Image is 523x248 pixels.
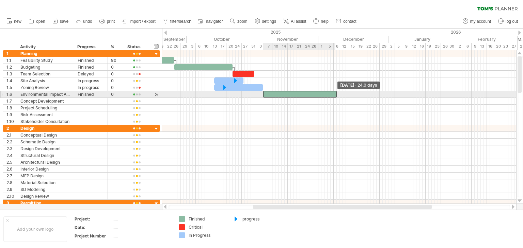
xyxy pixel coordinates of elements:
[113,233,171,239] div: ....
[127,43,145,50] div: Status
[318,43,334,50] div: 1 - 5
[6,57,17,64] div: 1.1
[189,224,226,230] div: Critical
[461,17,493,26] a: my account
[129,19,156,24] span: import / export
[20,159,70,165] div: Architectural Design
[502,43,518,50] div: 23 - 27
[487,43,502,50] div: 16 - 20
[180,43,196,50] div: 29 - 3
[20,118,70,125] div: Stakeholder Consultation
[20,77,70,84] div: Site Analysis
[165,43,180,50] div: 22-26
[6,186,17,193] div: 2.9
[60,19,68,24] span: save
[20,193,70,199] div: Design Review
[78,84,104,91] div: In progress
[20,84,70,91] div: Zoning Review
[6,145,17,152] div: 2.3
[111,77,121,84] div: 0
[111,57,121,64] div: 80
[20,50,70,57] div: Planning
[6,105,17,111] div: 1.8
[20,91,70,98] div: Environmental Impact Assessment
[5,17,23,26] a: new
[197,17,225,26] a: navigator
[6,98,17,104] div: 1.7
[226,43,242,50] div: 20-24
[120,17,158,26] a: import / export
[6,64,17,70] div: 1.2
[410,43,426,50] div: 12 - 16
[321,19,329,24] span: help
[75,225,112,230] div: Date:
[354,83,377,88] span: - 24.0 days
[257,43,272,50] div: 3 - 7
[395,43,410,50] div: 5 - 9
[20,111,70,118] div: Risk Assessment
[14,19,21,24] span: new
[441,43,456,50] div: 26-30
[111,91,121,98] div: 0
[20,179,70,186] div: Material Selection
[349,43,364,50] div: 15 - 19
[6,179,17,186] div: 2.8
[389,36,456,43] div: January 2026
[75,216,112,222] div: Project:
[20,57,70,64] div: Feasibility Study
[189,232,226,238] div: In Progress
[237,19,247,24] span: zoom
[6,71,17,77] div: 1.3
[78,77,104,84] div: In progress
[426,43,441,50] div: 19 - 23
[20,98,70,104] div: Concept Development
[20,105,70,111] div: Project Scheduling
[242,43,257,50] div: 27 - 31
[456,43,472,50] div: 2 - 6
[262,19,276,24] span: settings
[107,19,115,24] span: print
[20,71,70,77] div: Team Selection
[334,43,349,50] div: 8 - 12
[6,166,17,172] div: 2.6
[111,71,121,77] div: 0
[20,200,70,206] div: Permitting
[98,17,117,26] a: print
[189,216,226,222] div: Finished
[51,17,70,26] a: save
[20,145,70,152] div: Design Development
[496,17,520,26] a: log out
[337,82,380,89] div: [DATE]
[113,216,171,222] div: ....
[78,91,104,98] div: Finished
[291,19,306,24] span: AI assist
[253,17,278,26] a: settings
[196,43,211,50] div: 6 - 10
[20,139,70,145] div: Schematic Design
[6,77,17,84] div: 1.4
[113,225,171,230] div: ....
[20,173,70,179] div: MEP Design
[111,43,120,50] div: %
[228,17,249,26] a: zoom
[6,193,17,199] div: 2.10
[111,64,121,70] div: 0
[6,139,17,145] div: 2.2
[242,216,280,222] div: progress
[74,17,94,26] a: undo
[78,64,104,70] div: Finished
[6,118,17,125] div: 1.10
[282,17,308,26] a: AI assist
[334,17,359,26] a: contact
[6,50,17,57] div: 1
[6,111,17,118] div: 1.9
[456,36,518,43] div: February 2026
[20,125,70,131] div: Design
[36,19,45,24] span: open
[6,159,17,165] div: 2.5
[312,17,331,26] a: help
[77,43,104,50] div: Progress
[6,84,17,91] div: 1.5
[161,17,193,26] a: filter/search
[364,43,380,50] div: 22-26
